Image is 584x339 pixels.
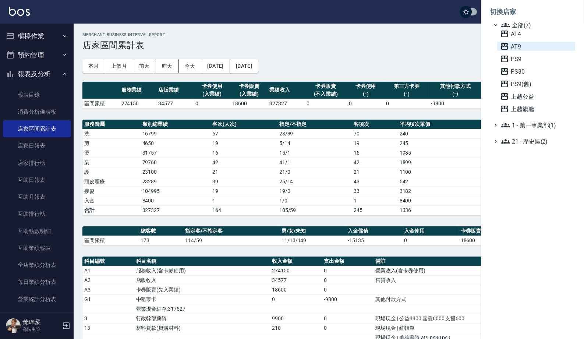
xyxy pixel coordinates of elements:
[500,54,572,63] span: PS9
[500,92,572,101] span: 上越公益
[500,80,572,88] span: PS9(舊)
[501,121,572,130] span: 1 - 第一事業部(1)
[500,105,572,113] span: 上越旗艦
[501,21,572,29] span: 全部(7)
[500,42,572,51] span: AT9
[490,3,575,21] li: 切換店家
[500,29,572,38] span: AT4
[500,67,572,76] span: PS30
[501,137,572,146] span: 21 - 歷史區(2)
